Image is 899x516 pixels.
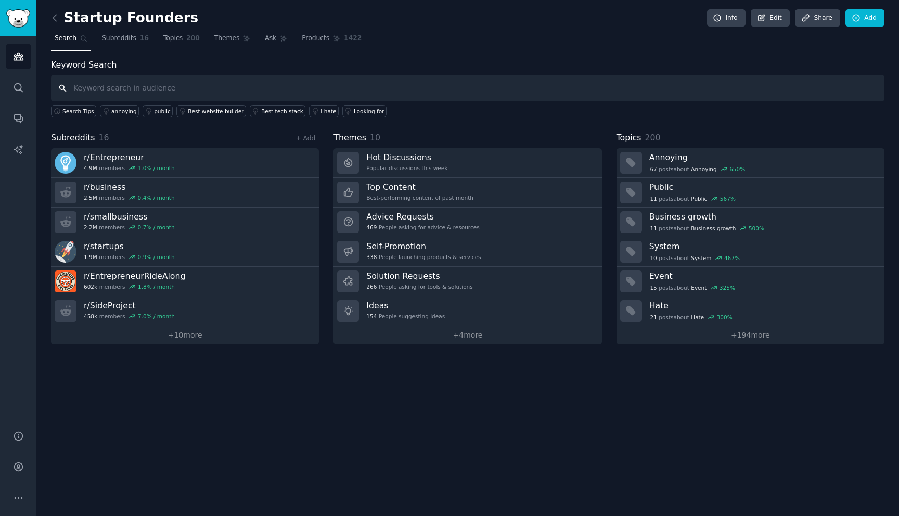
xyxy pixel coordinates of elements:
h3: Solution Requests [366,270,472,281]
a: System10postsaboutSystem467% [617,237,884,267]
a: Add [845,9,884,27]
span: Annoying [691,165,716,173]
span: 602k [84,283,97,290]
h3: r/ startups [84,241,175,252]
div: 650 % [729,165,745,173]
button: Search Tips [51,105,96,117]
a: I hate [309,105,339,117]
div: post s about [649,313,734,322]
span: Hate [691,314,704,321]
div: Best website builder [188,108,243,115]
div: People suggesting ideas [366,313,445,320]
h2: Startup Founders [51,10,198,27]
a: +4more [333,326,601,344]
span: 16 [99,133,109,143]
div: People launching products & services [366,253,481,261]
a: Annoying67postsaboutAnnoying650% [617,148,884,178]
span: 10 [650,254,657,262]
h3: Annoying [649,152,877,163]
div: post s about [649,164,746,174]
h3: Hate [649,300,877,311]
a: Event15postsaboutEvent325% [617,267,884,296]
span: 10 [370,133,380,143]
a: r/business2.5Mmembers0.4% / month [51,178,319,208]
a: r/startups1.9Mmembers0.9% / month [51,237,319,267]
div: members [84,194,175,201]
a: Hate21postsaboutHate300% [617,296,884,326]
div: 0.4 % / month [138,194,175,201]
a: Topics200 [160,30,203,51]
div: annoying [111,108,137,115]
a: annoying [100,105,139,117]
h3: Advice Requests [366,211,479,222]
span: 4.9M [84,164,97,172]
span: 469 [366,224,377,231]
label: Keyword Search [51,60,117,70]
span: 15 [650,284,657,291]
div: I hate [320,108,336,115]
div: members [84,224,175,231]
span: Themes [214,34,240,43]
div: public [154,108,171,115]
div: Best-performing content of past month [366,194,473,201]
span: 21 [650,314,657,321]
a: Solution Requests266People asking for tools & solutions [333,267,601,296]
span: Products [302,34,329,43]
span: Public [691,195,707,202]
div: Popular discussions this week [366,164,447,172]
span: 154 [366,313,377,320]
span: Subreddits [51,132,95,145]
span: 338 [366,253,377,261]
span: Subreddits [102,34,136,43]
span: Search [55,34,76,43]
a: Search [51,30,91,51]
h3: Self-Promotion [366,241,481,252]
h3: Ideas [366,300,445,311]
div: Best tech stack [261,108,303,115]
a: public [143,105,173,117]
a: r/smallbusiness2.2Mmembers0.7% / month [51,208,319,237]
a: r/Entrepreneur4.9Mmembers1.0% / month [51,148,319,178]
a: Ask [261,30,291,51]
img: startups [55,241,76,263]
img: GummySearch logo [6,9,30,28]
a: Looking for [342,105,387,117]
a: Best website builder [176,105,246,117]
a: Share [795,9,840,27]
div: 0.9 % / month [138,253,175,261]
span: Business growth [691,225,736,232]
a: Business growth11postsaboutBusiness growth500% [617,208,884,237]
span: Ask [265,34,276,43]
div: People asking for advice & resources [366,224,479,231]
a: Edit [751,9,790,27]
div: members [84,253,175,261]
div: post s about [649,283,736,292]
span: 1.9M [84,253,97,261]
span: Event [691,284,707,291]
a: Hot DiscussionsPopular discussions this week [333,148,601,178]
input: Keyword search in audience [51,75,884,101]
div: People asking for tools & solutions [366,283,472,290]
div: members [84,313,175,320]
span: 11 [650,225,657,232]
a: Info [707,9,746,27]
span: 11 [650,195,657,202]
div: members [84,164,175,172]
h3: r/ Entrepreneur [84,152,175,163]
a: Products1422 [298,30,365,51]
span: 67 [650,165,657,173]
div: post s about [649,194,737,203]
a: Advice Requests469People asking for advice & resources [333,208,601,237]
span: Themes [333,132,366,145]
h3: Top Content [366,182,473,192]
div: 0.7 % / month [138,224,175,231]
a: Self-Promotion338People launching products & services [333,237,601,267]
span: 200 [645,133,660,143]
div: 300 % [717,314,733,321]
span: System [691,254,711,262]
div: 567 % [720,195,736,202]
div: 325 % [720,284,735,291]
a: Ideas154People suggesting ideas [333,296,601,326]
div: Looking for [354,108,384,115]
span: Topics [617,132,641,145]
